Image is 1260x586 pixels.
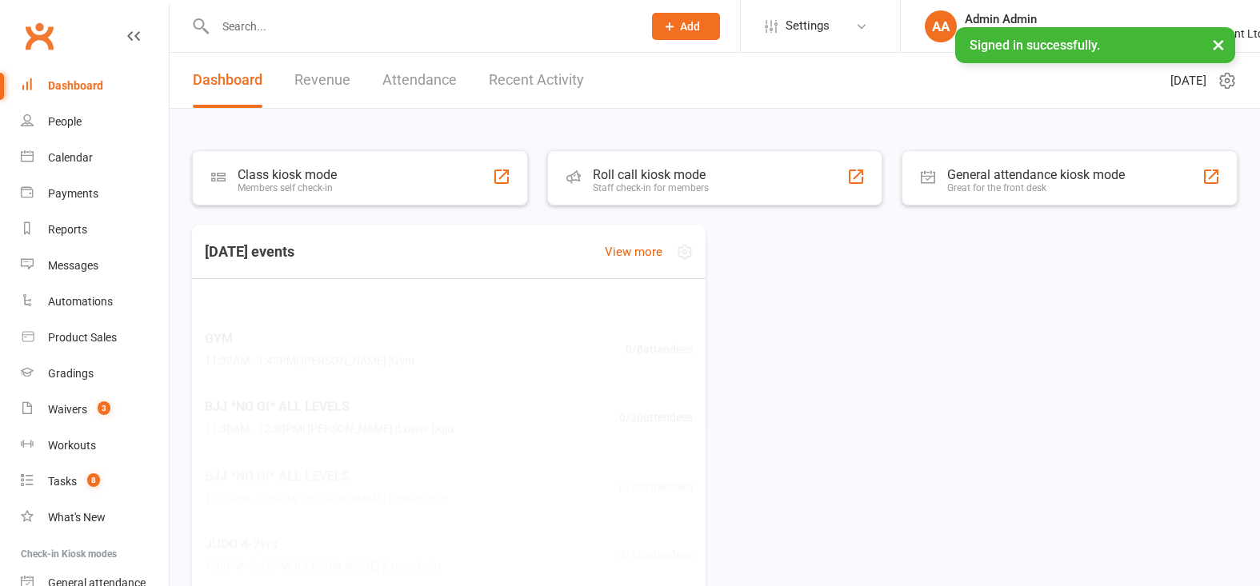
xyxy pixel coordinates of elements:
div: Waivers [48,403,87,416]
span: 3 / 35 attendees [619,546,693,564]
a: What's New [21,500,169,536]
a: Tasks 8 [21,464,169,500]
div: Dashboard [48,79,103,92]
div: Calendar [48,151,93,164]
span: 8 [87,473,100,487]
span: JUDO 4-7yrs [205,534,441,555]
a: Messages [21,248,169,284]
span: Signed in successfully. [970,38,1100,53]
input: Search... [210,15,631,38]
div: Members self check-in [238,182,337,193]
a: Automations [21,284,169,320]
div: Roll call kiosk mode [593,167,709,182]
div: Messages [48,259,98,272]
button: × [1204,27,1233,62]
a: Revenue [294,53,350,108]
a: People [21,104,169,140]
div: General attendance kiosk mode [947,167,1125,182]
div: Staff check-in for members [593,182,709,193]
a: Attendance [382,53,457,108]
span: 3 [98,401,110,415]
span: 11:30AM - 1:45PM | [PERSON_NAME] | Gym [205,353,414,370]
a: Calendar [21,140,169,176]
span: 4:30PM - 5:15PM | [PERSON_NAME] | Lower Dojo [205,558,441,576]
a: Recent Activity [489,53,584,108]
span: GYM [205,329,414,349]
a: Product Sales [21,320,169,356]
div: Automations [48,295,113,308]
div: Class kiosk mode [238,167,337,182]
div: Tasks [48,475,77,488]
a: Gradings [21,356,169,392]
button: Add [652,13,720,40]
div: Great for the front desk [947,182,1125,193]
div: People [48,115,82,128]
a: Workouts [21,428,169,464]
span: 0 / 8 attendees [626,341,693,358]
span: Settings [786,8,830,44]
a: Payments [21,176,169,212]
div: Gradings [48,367,94,380]
div: Workouts [48,439,96,452]
a: Clubworx [19,16,59,56]
div: Product Sales [48,331,117,344]
div: What's New [48,511,106,524]
div: Reports [48,223,87,236]
span: BJJ *NO GI* ALL LEVELS [205,466,447,487]
span: 0 / 30 attendees [619,478,693,496]
div: AA [925,10,957,42]
span: 0 / 30 attendees [619,409,693,426]
a: Waivers 3 [21,392,169,428]
span: 11:30AM - 12:30PM | [PERSON_NAME] | Lower Dojo [205,421,454,438]
span: 12:30PM - 1:30PM | [PERSON_NAME] | Lower Dojo [205,490,447,508]
div: Payments [48,187,98,200]
a: Dashboard [193,53,262,108]
span: Add [680,20,700,33]
span: BJJ *NO GI* ALL LEVELS [205,397,454,417]
a: Reports [21,212,169,248]
h3: [DATE] events [192,237,307,266]
span: [DATE] [1170,71,1206,90]
a: Dashboard [21,68,169,104]
a: View more [605,242,662,261]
